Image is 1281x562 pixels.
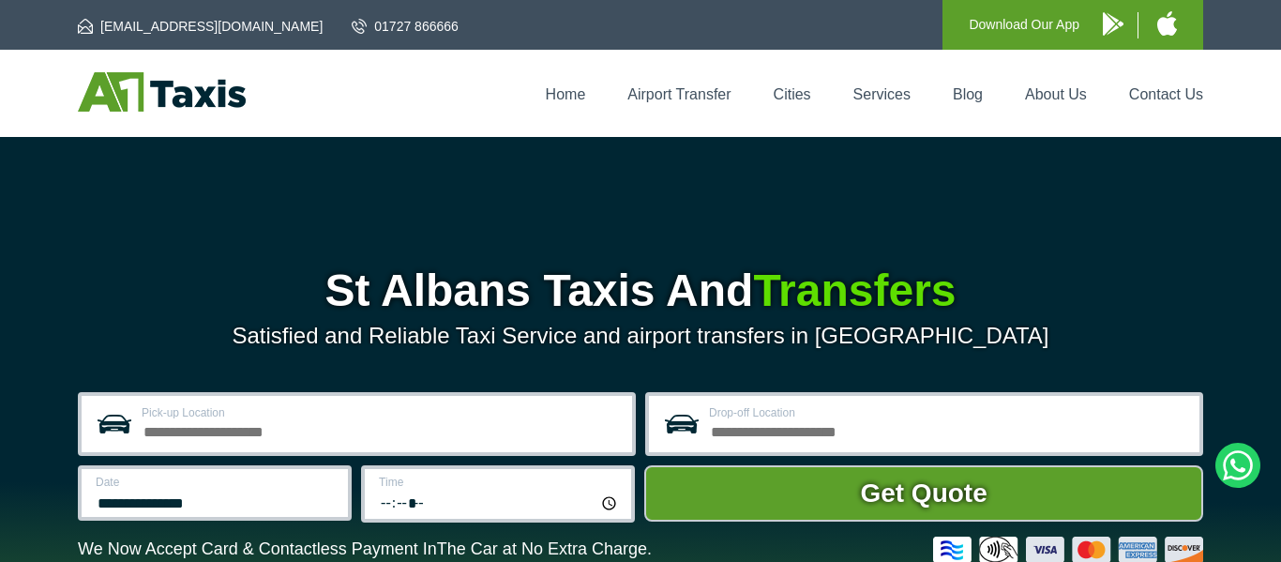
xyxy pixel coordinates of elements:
p: Download Our App [969,13,1079,37]
label: Date [96,477,337,488]
label: Drop-off Location [709,407,1188,418]
a: 01727 866666 [352,17,459,36]
p: Satisfied and Reliable Taxi Service and airport transfers in [GEOGRAPHIC_DATA] [78,323,1203,349]
a: Home [546,86,586,102]
img: A1 Taxis iPhone App [1157,11,1177,36]
img: A1 Taxis St Albans LTD [78,72,246,112]
span: Transfers [753,266,956,315]
a: Blog [953,86,983,102]
a: Airport Transfer [627,86,731,102]
h1: St Albans Taxis And [78,268,1203,313]
label: Time [379,477,620,488]
a: Services [853,86,911,102]
button: Get Quote [644,465,1203,522]
p: We Now Accept Card & Contactless Payment In [78,539,652,559]
span: The Car at No Extra Charge. [437,539,652,558]
label: Pick-up Location [142,407,621,418]
img: A1 Taxis Android App [1103,12,1123,36]
a: Cities [774,86,811,102]
a: Contact Us [1129,86,1203,102]
a: [EMAIL_ADDRESS][DOMAIN_NAME] [78,17,323,36]
a: About Us [1025,86,1087,102]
